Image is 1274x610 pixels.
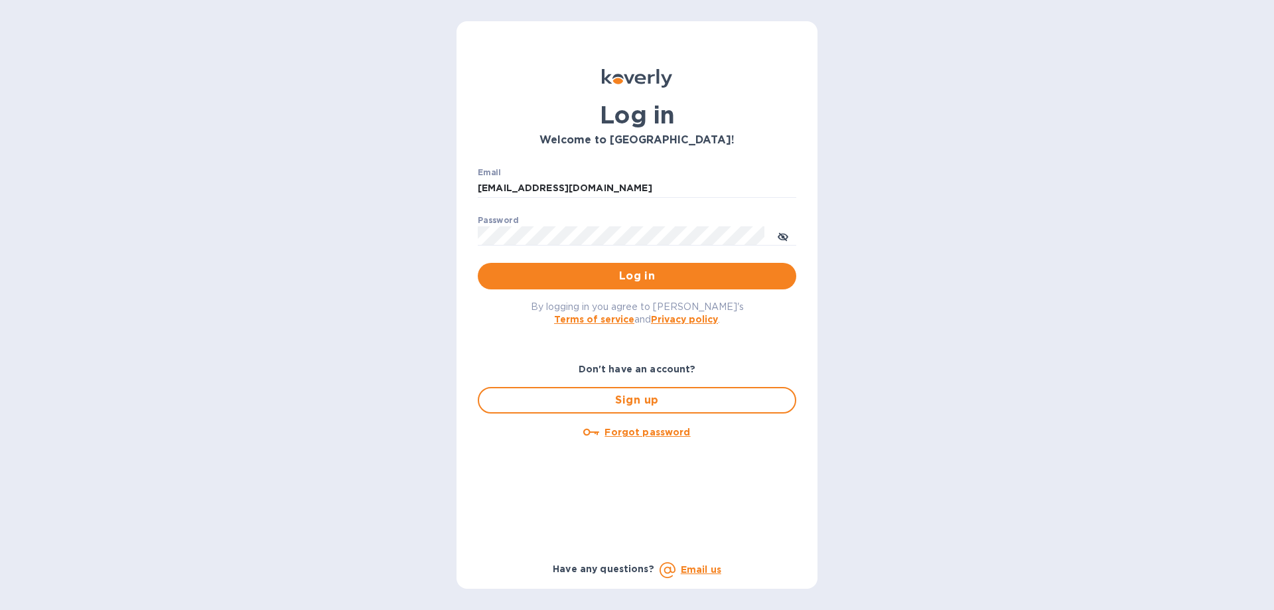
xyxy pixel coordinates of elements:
[478,387,796,414] button: Sign up
[553,564,654,574] b: Have any questions?
[478,263,796,289] button: Log in
[490,392,784,408] span: Sign up
[681,564,721,575] a: Email us
[651,314,718,325] a: Privacy policy
[488,268,786,284] span: Log in
[478,216,518,224] label: Password
[554,314,634,325] a: Terms of service
[478,134,796,147] h3: Welcome to [GEOGRAPHIC_DATA]!
[579,364,696,374] b: Don't have an account?
[478,179,796,198] input: Enter email address
[478,169,501,177] label: Email
[531,301,744,325] span: By logging in you agree to [PERSON_NAME]'s and .
[604,427,690,437] u: Forgot password
[602,69,672,88] img: Koverly
[770,222,796,249] button: toggle password visibility
[478,101,796,129] h1: Log in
